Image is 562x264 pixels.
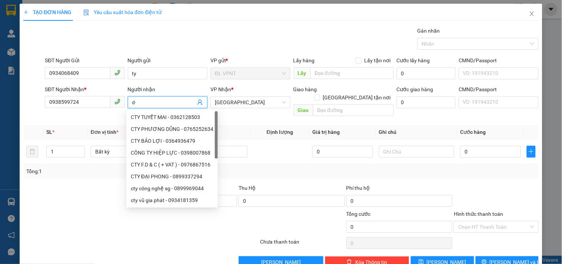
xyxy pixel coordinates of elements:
[397,57,430,63] label: Cước lấy hàng
[126,123,218,135] div: CTY PHƯƠNG DŨNG - 0765252634
[62,35,102,44] li: (c) 2017
[23,10,29,15] span: plus
[126,182,218,194] div: cty công nghệ sg - 0899969044
[454,211,503,217] label: Hình thức thanh toán
[210,56,290,65] div: VP gửi
[26,146,38,158] button: delete
[397,96,456,108] input: Cước giao hàng
[128,56,207,65] div: Người gửi
[126,147,218,159] div: CÔNG TY HIỆP LỰC - 0398007868
[459,56,538,65] div: CMND/Passport
[128,85,207,93] div: Người nhận
[131,161,213,169] div: CTY F.D & C ( + VAT ) - 0976867516
[293,57,315,63] span: Lấy hàng
[131,125,213,133] div: CTY PHƯƠNG DŨNG - 0765252634
[114,70,120,76] span: phone
[95,146,162,157] span: Bất kỳ
[45,56,124,65] div: SĐT Người Gửi
[376,125,457,139] th: Ghi chú
[197,99,203,105] span: user-add
[259,238,345,251] div: Chưa thanh toán
[320,93,394,102] span: [GEOGRAPHIC_DATA] tận nơi
[346,184,453,195] div: Phí thu hộ
[418,28,440,34] label: Gán nhãn
[397,67,456,79] input: Cước lấy hàng
[527,149,535,155] span: plus
[126,111,218,123] div: CTY TUYẾT MAI - 0362128503
[310,67,394,79] input: Dọc đường
[91,129,119,135] span: Đơn vị tính
[522,4,542,24] button: Close
[312,146,373,158] input: 0
[239,185,256,191] span: Thu Hộ
[529,11,535,17] span: close
[313,104,394,116] input: Dọc đường
[267,129,293,135] span: Định lượng
[215,68,286,79] span: ĐL VPNT
[131,137,213,145] div: CTY BẢO LỢI - 0364936479
[83,9,162,15] span: Yêu cầu xuất hóa đơn điện tử
[114,99,120,105] span: phone
[210,86,231,92] span: VP Nhận
[527,146,536,158] button: plus
[46,11,73,46] b: Gửi khách hàng
[293,67,310,79] span: Lấy
[312,129,340,135] span: Giá trị hàng
[215,97,286,108] span: ĐL Quận 5
[26,167,217,175] div: Tổng: 1
[126,135,218,147] div: CTY BẢO LỢI - 0364936479
[131,184,213,192] div: cty công nghệ sg - 0899969044
[131,172,213,181] div: CTY ĐẠI PHONG - 0899337294
[362,56,394,65] span: Lấy tận nơi
[460,129,486,135] span: Cước hàng
[293,104,313,116] span: Giao
[80,9,98,27] img: logo.jpg
[346,211,371,217] span: Tổng cước
[131,149,213,157] div: CÔNG TY HIỆP LỰC - 0398007868
[45,85,124,93] div: SĐT Người Nhận
[131,196,213,204] div: cty vũ gia phát - 0934181359
[23,9,72,15] span: TẠO ĐƠN HÀNG
[83,10,89,16] img: icon
[126,171,218,182] div: CTY ĐẠI PHONG - 0899337294
[459,85,538,93] div: CMND/Passport
[9,48,39,96] b: Phúc An Express
[131,113,213,121] div: CTY TUYẾT MAI - 0362128503
[62,28,102,34] b: [DOMAIN_NAME]
[9,9,46,46] img: logo.jpg
[126,159,218,171] div: CTY F.D & C ( + VAT ) - 0976867516
[379,146,454,158] input: Ghi Chú
[397,86,433,92] label: Cước giao hàng
[293,86,317,92] span: Giao hàng
[46,129,52,135] span: SL
[126,194,218,206] div: cty vũ gia phát - 0934181359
